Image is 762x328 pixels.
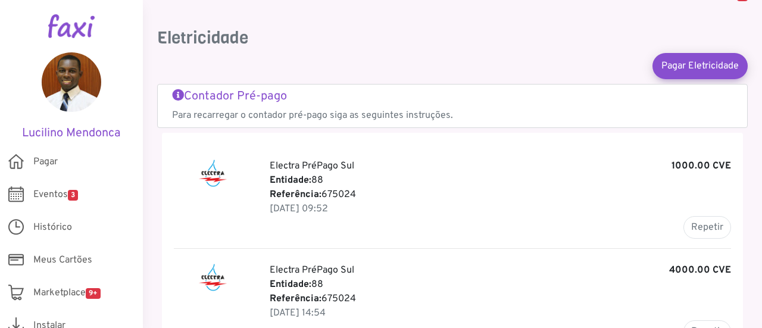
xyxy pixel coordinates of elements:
button: Repetir [683,216,731,239]
img: Electra PréPago Sul [198,263,228,292]
span: Pagar [33,155,58,169]
b: Referência: [270,189,321,201]
p: Para recarregar o contador pré-pago siga as seguintes instruções. [172,108,733,123]
p: 675024 [270,292,731,306]
span: 3 [68,190,78,201]
b: Entidade: [270,279,311,290]
p: Electra PréPago Sul [270,263,731,277]
a: Contador Pré-pago Para recarregar o contador pré-pago siga as seguintes instruções. [172,89,733,123]
a: Pagar Eletricidade [652,53,748,79]
a: Lucilino Mendonca [18,52,125,140]
img: Electra PréPago Sul [198,159,228,188]
b: Referência: [270,293,321,305]
span: 9+ [86,288,101,299]
b: 1000.00 CVE [672,159,731,173]
span: Meus Cartões [33,253,92,267]
b: Entidade: [270,174,311,186]
p: 88 [270,277,731,292]
p: 24 Jun 2024, 15:54 [270,306,731,320]
span: Eventos [33,188,78,202]
span: Histórico [33,220,72,235]
b: 4000.00 CVE [669,263,731,277]
p: 23 Jul 2024, 10:52 [270,202,731,216]
p: Electra PréPago Sul [270,159,731,173]
p: 675024 [270,188,731,202]
h5: Contador Pré-pago [172,89,733,104]
h5: Lucilino Mendonca [18,126,125,140]
span: Marketplace [33,286,101,300]
p: 88 [270,173,731,188]
h3: Eletricidade [157,28,748,48]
